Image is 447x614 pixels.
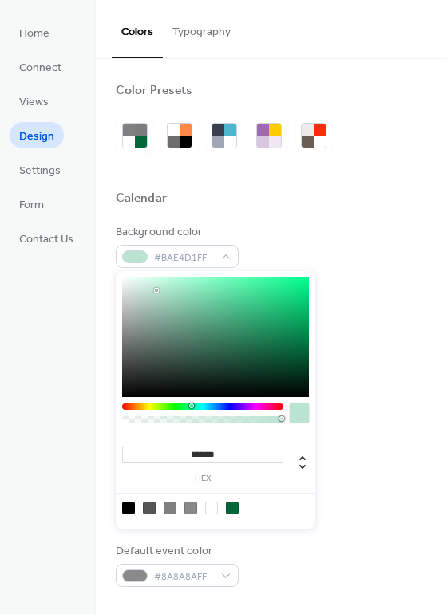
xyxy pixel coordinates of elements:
[184,502,197,514] div: rgb(138, 138, 138)
[116,224,235,241] div: Background color
[19,197,44,214] span: Form
[154,250,213,266] span: #BAE4D1FF
[10,122,64,148] a: Design
[122,502,135,514] div: rgb(0, 0, 0)
[19,60,61,77] span: Connect
[10,225,83,251] a: Contact Us
[205,502,218,514] div: rgb(255, 255, 255)
[116,191,167,207] div: Calendar
[164,502,176,514] div: rgb(128, 128, 128)
[10,88,58,114] a: Views
[143,502,156,514] div: rgb(85, 85, 85)
[19,26,49,42] span: Home
[10,191,53,217] a: Form
[19,231,73,248] span: Contact Us
[19,94,49,111] span: Views
[19,128,54,145] span: Design
[19,163,61,179] span: Settings
[10,156,70,183] a: Settings
[122,474,283,483] label: hex
[154,569,213,585] span: #8A8A8AFF
[116,543,235,560] div: Default event color
[226,502,239,514] div: rgb(3, 102, 57)
[10,19,59,45] a: Home
[116,83,192,100] div: Color Presets
[10,53,71,80] a: Connect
